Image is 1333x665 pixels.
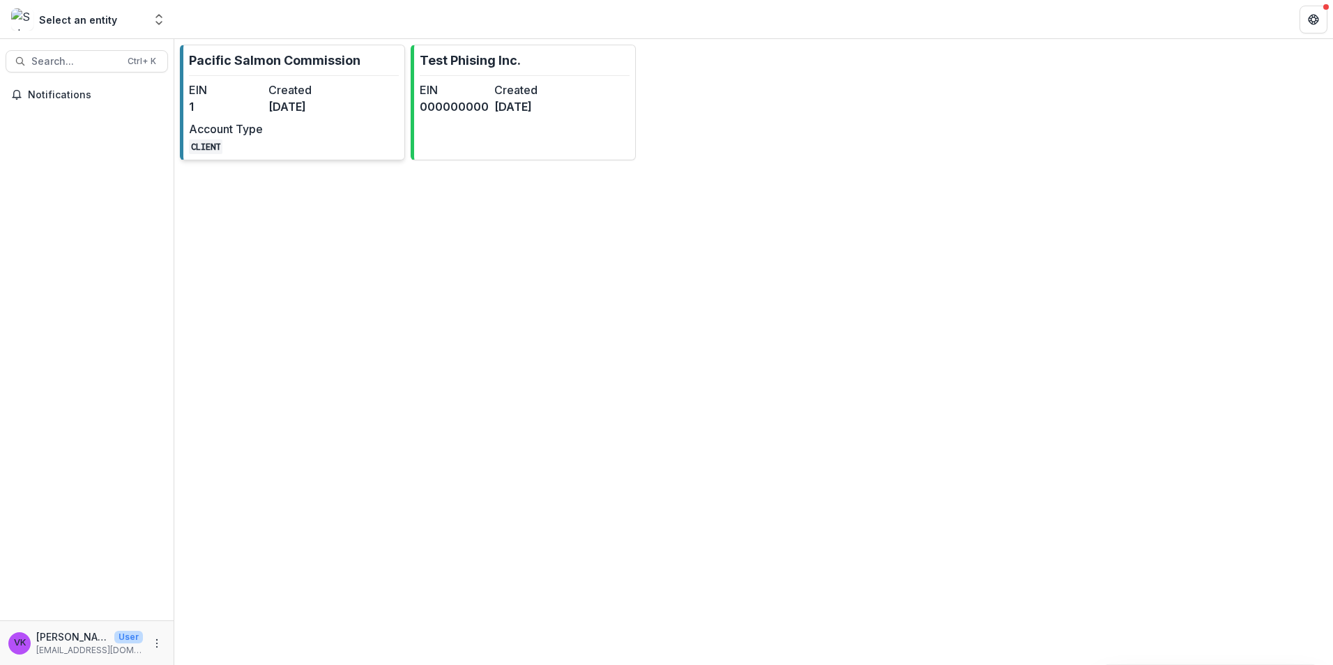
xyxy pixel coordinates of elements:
[39,13,117,27] div: Select an entity
[6,50,168,72] button: Search...
[189,121,263,137] dt: Account Type
[28,89,162,101] span: Notifications
[420,98,489,115] dd: 000000000
[189,51,360,70] p: Pacific Salmon Commission
[420,82,489,98] dt: EIN
[189,82,263,98] dt: EIN
[36,629,109,644] p: [PERSON_NAME]
[180,45,405,160] a: Pacific Salmon CommissionEIN1Created[DATE]Account TypeCLIENT
[11,8,33,31] img: Select an entity
[6,84,168,106] button: Notifications
[268,82,342,98] dt: Created
[420,51,521,70] p: Test Phising Inc.
[494,82,563,98] dt: Created
[268,98,342,115] dd: [DATE]
[114,631,143,643] p: User
[36,644,143,657] p: [EMAIL_ADDRESS][DOMAIN_NAME]
[411,45,636,160] a: Test Phising Inc.EIN000000000Created[DATE]
[1300,6,1327,33] button: Get Help
[189,139,222,154] code: CLIENT
[494,98,563,115] dd: [DATE]
[125,54,159,69] div: Ctrl + K
[31,56,119,68] span: Search...
[14,639,26,648] div: Victor Keong
[189,98,263,115] dd: 1
[149,6,169,33] button: Open entity switcher
[148,635,165,652] button: More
